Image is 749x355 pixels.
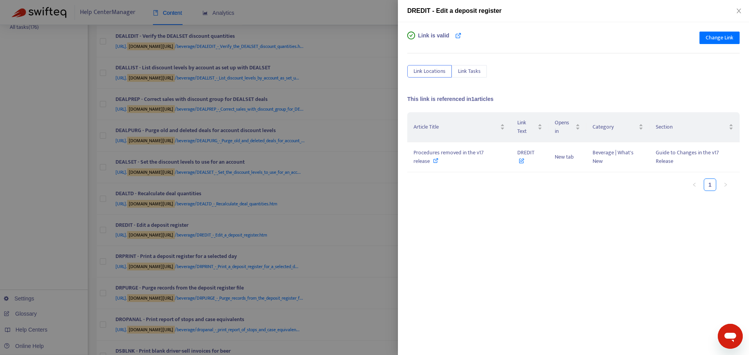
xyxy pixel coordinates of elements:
[407,112,511,142] th: Article Title
[719,178,732,191] button: right
[719,178,732,191] li: Next Page
[706,34,733,42] span: Change Link
[699,32,740,44] button: Change Link
[586,112,649,142] th: Category
[736,8,742,14] span: close
[418,32,449,47] span: Link is valid
[688,178,701,191] button: left
[555,118,574,136] span: Opens in
[414,123,499,131] span: Article Title
[723,182,728,187] span: right
[656,148,719,166] span: Guide to Changes in the v17 Release
[704,179,716,191] a: 1
[407,7,502,14] span: DREDIT - Edit a deposit register
[656,123,727,131] span: Section
[733,7,744,15] button: Close
[517,118,536,136] span: Link Text
[692,182,697,187] span: left
[555,152,574,161] span: New tab
[407,65,452,78] button: Link Locations
[688,178,701,191] li: Previous Page
[593,123,637,131] span: Category
[593,148,634,166] span: Beverage | What's New
[650,112,740,142] th: Section
[458,67,481,76] span: Link Tasks
[407,32,415,39] span: check-circle
[718,324,743,349] iframe: Button to launch messaging window
[517,148,534,166] span: DREDIT
[414,148,484,166] span: Procedures removed in the v17 release
[452,65,487,78] button: Link Tasks
[407,96,493,102] span: This link is referenced in 1 articles
[511,112,548,142] th: Link Text
[414,67,445,76] span: Link Locations
[548,112,586,142] th: Opens in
